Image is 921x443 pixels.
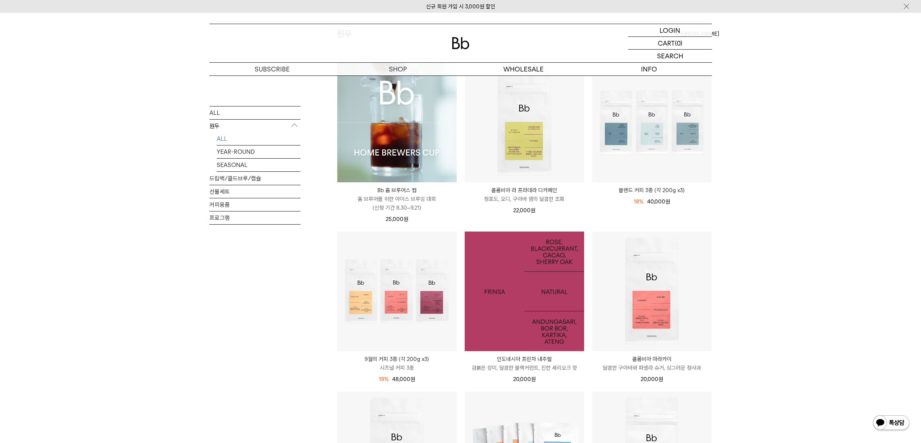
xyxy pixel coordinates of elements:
span: 원 [665,198,670,205]
img: 로고 [452,37,469,49]
a: 선물세트 [209,185,300,198]
p: 원두 [209,119,300,132]
p: 시즈널 커피 3종 [337,364,457,372]
a: LOGIN [628,24,712,37]
span: 원 [658,376,663,382]
a: SEASONAL [217,158,300,171]
p: 콜롬비아 라 프라데라 디카페인 [465,186,584,195]
a: SUBSCRIBE [209,63,335,75]
p: WHOLESALE [461,63,586,75]
p: 청포도, 오디, 구아바 잼의 달콤한 조화 [465,195,584,203]
p: 달콤한 구아바와 파넬라 슈거, 싱그러운 청사과 [592,364,712,372]
span: 원 [404,216,408,222]
span: 원 [531,376,536,382]
span: 20,000 [641,376,663,382]
span: 원 [410,376,415,382]
a: YEAR-ROUND [217,145,300,158]
span: 40,000 [647,198,670,205]
span: 원 [531,207,535,214]
a: 신규 회원 가입 시 3,000원 할인 [426,3,495,10]
a: CART (0) [628,37,712,50]
p: LOGIN [660,24,680,36]
p: CART [658,37,675,49]
a: 9월의 커피 3종 (각 200g x3) 시즈널 커피 3종 [337,355,457,372]
p: 콜롬비아 마라카이 [592,355,712,364]
a: 프로그램 [209,211,300,224]
img: 1000000483_add2_080.jpg [465,232,584,351]
a: 블렌드 커피 3종 (각 200g x3) [592,186,712,195]
a: 콜롬비아 마라카이 달콤한 구아바와 파넬라 슈거, 싱그러운 청사과 [592,355,712,372]
img: 콜롬비아 라 프라데라 디카페인 [465,63,584,182]
span: 22,000 [513,207,535,214]
p: 홈 브루어를 위한 아이스 브루잉 대회 (신청 기간 8.30~9.21) [337,195,457,212]
p: INFO [586,63,712,75]
p: SEARCH [657,50,683,62]
a: 드립백/콜드브루/캡슐 [209,172,300,184]
div: 18% [634,197,643,206]
p: Bb 홈 브루어스 컵 [337,186,457,195]
a: ALL [209,106,300,119]
a: 인도네시아 프린자 내추럴 [465,232,584,351]
img: 콜롬비아 마라카이 [592,232,712,351]
span: 48,000 [392,376,415,382]
a: 인도네시아 프린자 내추럴 검붉은 장미, 달콤한 블랙커런트, 진한 셰리오크 향 [465,355,584,372]
a: 커피용품 [209,198,300,211]
span: 20,000 [513,376,536,382]
a: 콜롬비아 라 프라데라 디카페인 청포도, 오디, 구아바 잼의 달콤한 조화 [465,186,584,203]
p: (0) [675,37,682,49]
p: 검붉은 장미, 달콤한 블랙커런트, 진한 셰리오크 향 [465,364,584,372]
a: SHOP [335,63,461,75]
span: 25,000 [386,216,408,222]
img: Bb 홈 브루어스 컵 [337,63,457,182]
div: 19% [379,375,389,384]
a: Bb 홈 브루어스 컵 홈 브루어를 위한 아이스 브루잉 대회(신청 기간 8.30~9.21) [337,186,457,212]
img: 9월의 커피 3종 (각 200g x3) [337,232,457,351]
a: ALL [217,132,300,145]
img: 카카오톡 채널 1:1 채팅 버튼 [872,415,910,432]
img: 블렌드 커피 3종 (각 200g x3) [592,63,712,182]
p: 인도네시아 프린자 내추럴 [465,355,584,364]
p: 9월의 커피 3종 (각 200g x3) [337,355,457,364]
